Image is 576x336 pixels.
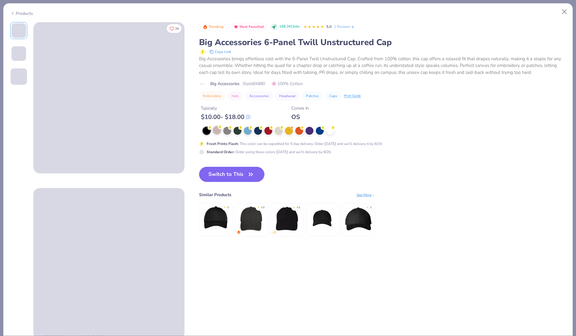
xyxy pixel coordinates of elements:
img: Big Accessories 6-Panel Brushed Twill Unstructured Cap [273,204,301,233]
button: Badge Button [200,23,227,31]
div: Typically [201,105,250,111]
div: 5 [370,206,371,210]
button: Switch to This [199,167,265,182]
button: Caps [326,92,341,100]
img: Trending sort [203,25,208,29]
span: Most Favorited [240,25,264,28]
div: Big Accessories 6-Panel Twill Unstructured Cap [199,37,566,48]
div: 4.8 [296,206,300,210]
span: 5.0 [326,24,332,29]
div: ★ [257,206,260,208]
div: ★ [293,206,295,208]
div: See More [357,192,375,198]
div: 5.0 Stars [303,22,324,32]
span: 24 [175,27,179,30]
img: Econscious Twill 5-Panel Unstructured Hat [308,204,337,233]
span: 100% Cotton [272,81,303,87]
img: Adams Optimum Pigment Dyed-Cap [237,204,266,233]
div: Print Guide [344,94,361,99]
span: Style BX880 [243,81,265,87]
img: newest.gif [273,230,276,234]
div: Similar Products [199,192,231,198]
div: Products [10,10,33,17]
button: Accessories [246,92,273,100]
img: trending.gif [237,230,241,234]
button: Close [559,6,570,18]
button: Hats [228,92,243,100]
button: Headwear [276,92,299,100]
span: Big Accessories [210,81,240,87]
img: Big Accessories 6-Panel Structured Trucker Cap [201,204,230,233]
div: This color can be expedited for 5 day delivery. Order [DATE] and we’ll delivery it by 8/19. [207,141,383,147]
div: OS [291,113,309,121]
span: Trending [209,25,224,28]
div: ★ [366,206,369,208]
button: Badge Button [231,23,267,31]
button: copy to clipboard [208,48,233,55]
div: Order using these colors [DATE] and we’ll delivery by 8/26. [207,149,332,155]
div: Comes In [291,105,309,111]
button: Patches [302,92,322,100]
img: Big Accessories 5-Panel Brushed Twill Unstructured Cap [344,204,373,233]
div: $ 10.00 - $ 18.00 [201,113,250,121]
img: Most Favorited sort [234,25,238,29]
div: ★ [224,206,226,208]
strong: Standard Order : [207,150,234,154]
div: 5 [227,206,229,210]
strong: Fresh Prints Flash : [207,141,239,146]
span: 168.2K Clicks [279,24,300,29]
a: 1 Reviews [334,24,355,29]
img: brand logo [199,82,207,87]
button: Like [167,24,182,33]
div: Big Accessories brings effortless cool with the 6-Panel Twill Unstructured Cap. Crafted from 100%... [199,55,566,76]
div: 4.8 [261,206,264,210]
button: Embroidery [199,92,225,100]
